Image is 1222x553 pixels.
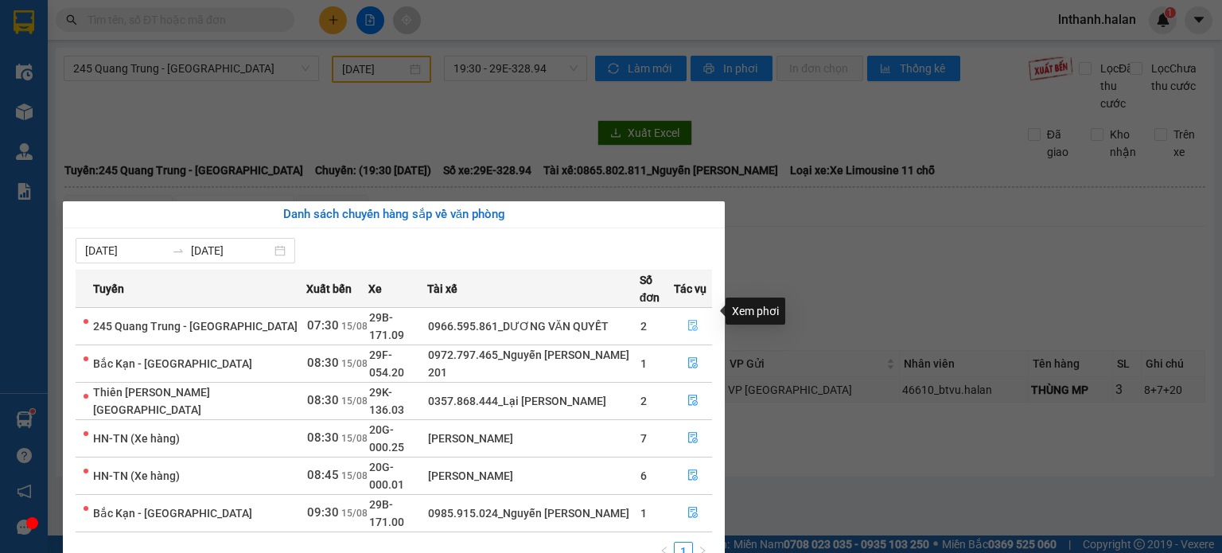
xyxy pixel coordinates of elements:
span: file-done [687,357,699,370]
span: Bắc Kạn - [GEOGRAPHIC_DATA] [93,357,252,370]
span: 08:30 [307,393,339,407]
span: file-done [687,395,699,407]
span: file-done [687,320,699,333]
span: 08:45 [307,468,339,482]
button: file-done [675,463,711,489]
span: 15/08 [341,470,368,481]
input: Đến ngày [191,242,271,259]
span: 7 [640,432,647,445]
span: 1 [640,507,647,520]
span: swap-right [172,244,185,257]
input: Từ ngày [85,242,165,259]
span: 2 [640,395,647,407]
span: 245 Quang Trung - [GEOGRAPHIC_DATA] [93,320,298,333]
span: file-done [687,507,699,520]
button: file-done [675,500,711,526]
div: [PERSON_NAME] [428,430,639,447]
span: 15/08 [341,395,368,407]
span: Số đơn [640,271,673,306]
span: HN-TN (Xe hàng) [93,469,180,482]
span: 15/08 [341,433,368,444]
span: 15/08 [341,508,368,519]
div: Danh sách chuyến hàng sắp về văn phòng [76,205,712,224]
span: to [172,244,185,257]
div: 0972.797.465_Nguyễn [PERSON_NAME] 201 [428,346,639,381]
button: file-done [675,426,711,451]
span: file-done [687,469,699,482]
span: 20G-000.01 [369,461,404,491]
span: Tác vụ [674,280,706,298]
span: Xuất bến [306,280,352,298]
span: Tài xế [427,280,457,298]
span: 29F-054.20 [369,349,404,379]
span: 29B-171.09 [369,311,404,341]
div: 0985.915.024_Nguyễn [PERSON_NAME] [428,504,639,522]
div: Xem phơi [726,298,785,325]
button: file-done [675,313,711,339]
div: [PERSON_NAME] [428,467,639,485]
span: 08:30 [307,430,339,445]
span: 07:30 [307,318,339,333]
span: Xe [368,280,382,298]
div: 0966.595.861_DƯƠNG VĂN QUYẾT [428,317,639,335]
span: 20G-000.25 [369,423,404,454]
span: HN-TN (Xe hàng) [93,432,180,445]
span: 09:30 [307,505,339,520]
button: file-done [675,351,711,376]
button: file-done [675,388,711,414]
span: 6 [640,469,647,482]
span: Bắc Kạn - [GEOGRAPHIC_DATA] [93,507,252,520]
span: 29B-171.00 [369,498,404,528]
span: Thiên [PERSON_NAME][GEOGRAPHIC_DATA] [93,386,210,416]
span: 29K-136.03 [369,386,404,416]
span: 2 [640,320,647,333]
span: 08:30 [307,356,339,370]
div: 0357.868.444_Lại [PERSON_NAME] [428,392,639,410]
span: Tuyến [93,280,124,298]
span: file-done [687,432,699,445]
span: 15/08 [341,321,368,332]
span: 15/08 [341,358,368,369]
span: 1 [640,357,647,370]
